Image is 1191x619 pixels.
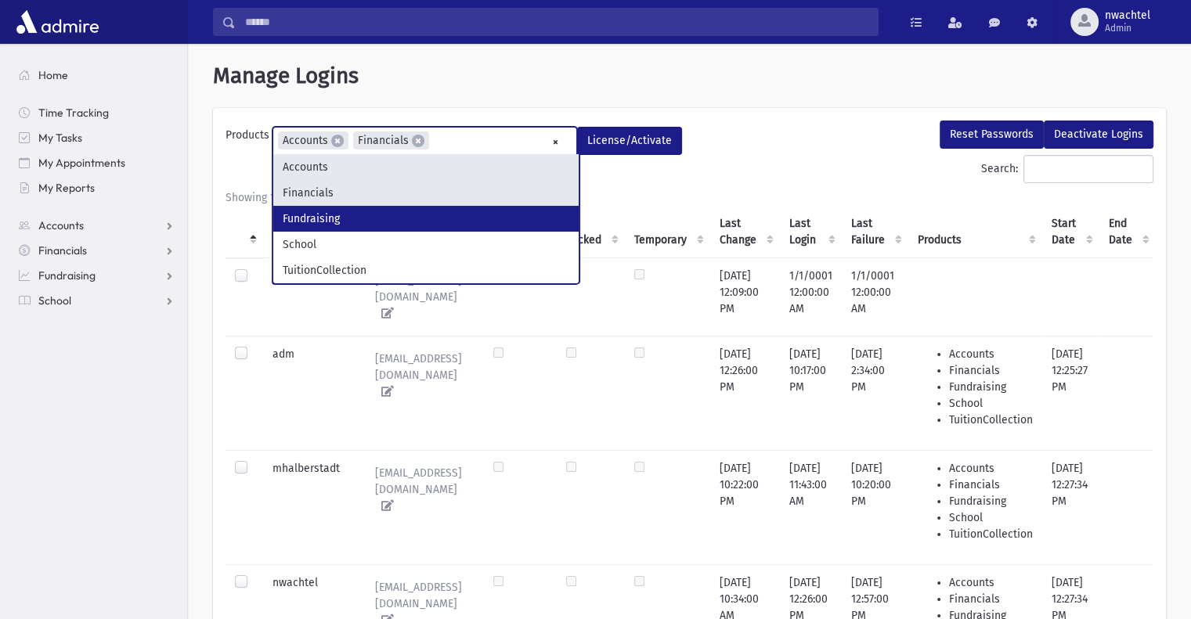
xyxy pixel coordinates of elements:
img: AdmirePro [13,6,103,38]
span: Fundraising [38,268,96,283]
li: TuitionCollection [949,412,1033,428]
th: End Date : activate to sort column ascending [1099,206,1156,258]
th: Start Date : activate to sort column ascending [1042,206,1099,258]
td: 1/1/0001 12:00:00 AM [780,257,842,336]
th: Temporary : activate to sort column ascending [625,206,710,258]
button: License/Activate [577,127,682,155]
span: Admin [1105,22,1150,34]
li: TuitionCollection [273,257,579,283]
th: Locked : activate to sort column ascending [557,206,625,258]
td: [DATE] 12:09:00 PM [710,257,780,336]
td: 1/1/0001 12:00:00 AM [842,257,908,336]
label: Search: [981,155,1153,183]
td: [DATE] 12:26:00 PM [710,336,780,450]
td: [DATE] 10:22:00 PM [710,450,780,564]
td: [DATE] 10:20:00 PM [842,450,908,564]
th: Products : activate to sort column ascending [908,206,1042,258]
li: Accounts [278,131,348,149]
span: Home [38,68,68,82]
a: Fundraising [6,263,187,288]
button: Deactivate Logins [1044,121,1153,149]
td: [DATE] 2:34:00 PM [842,336,908,450]
label: Products [226,127,272,149]
td: adm [263,336,353,450]
td: [DATE] 10:17:00 PM [780,336,842,450]
a: My Tasks [6,125,187,150]
button: Reset Passwords [940,121,1044,149]
li: Accounts [949,574,1033,591]
li: Fundraising [949,379,1033,395]
li: Fundraising [949,493,1033,509]
li: Fundraising [273,206,579,232]
span: School [38,293,71,308]
span: My Reports [38,181,95,195]
span: My Tasks [38,131,82,145]
td: [DATE] 12:27:34 PM [1042,450,1099,564]
td: [DATE] 12:25:27 PM [1042,336,1099,450]
a: [EMAIL_ADDRESS][DOMAIN_NAME] [363,460,475,519]
input: Search [236,8,878,36]
div: Showing 1 to 5 of 5 entries [226,189,1153,206]
li: Financials [353,131,429,149]
a: Time Tracking [6,100,187,125]
a: [EMAIL_ADDRESS][DOMAIN_NAME] [363,346,475,405]
a: Accounts [6,213,187,238]
li: Accounts [949,346,1033,362]
span: Accounts [38,218,84,232]
h1: Manage Logins [213,63,1166,89]
th: Last Login : activate to sort column ascending [780,206,842,258]
span: Remove all items [552,133,559,151]
a: My Appointments [6,150,187,175]
input: Search: [1023,155,1153,183]
th: : activate to sort column descending [226,206,263,258]
a: [EMAIL_ADDRESS][DOMAIN_NAME] [363,268,475,326]
li: School [273,232,579,257]
span: My Appointments [38,156,125,170]
td: user [263,257,353,336]
span: nwachtel [1105,9,1150,22]
li: Financials [949,362,1033,379]
td: [DATE] 11:43:00 AM [780,450,842,564]
li: School [949,509,1033,526]
li: TuitionCollection [949,526,1033,542]
th: Last Failure : activate to sort column ascending [842,206,908,258]
span: × [331,135,344,147]
li: School [949,395,1033,412]
li: Accounts [949,460,1033,477]
th: Last Change : activate to sort column ascending [710,206,780,258]
a: My Reports [6,175,187,200]
li: Accounts [273,154,579,180]
li: Financials [949,477,1033,493]
span: × [412,135,424,147]
span: Time Tracking [38,106,109,120]
a: Financials [6,238,187,263]
a: Home [6,63,187,88]
th: Code : activate to sort column ascending [263,206,353,258]
a: School [6,288,187,313]
li: Financials [273,180,579,206]
li: Financials [949,591,1033,607]
span: Financials [38,243,87,257]
td: mhalberstadt [263,450,353,564]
